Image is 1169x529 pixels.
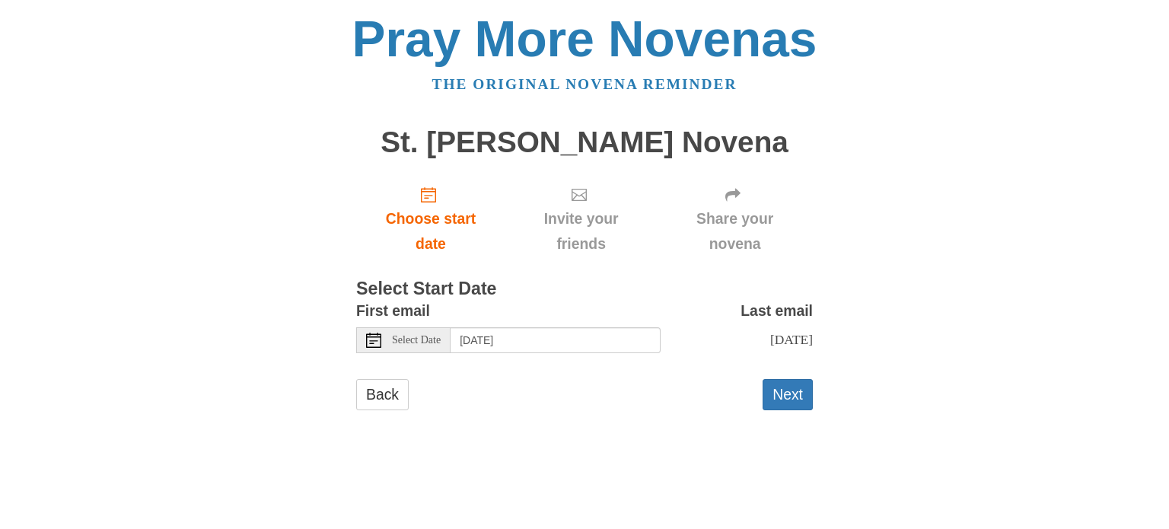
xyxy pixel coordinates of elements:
span: Invite your friends [521,206,642,257]
h1: St. [PERSON_NAME] Novena [356,126,813,159]
span: Choose start date [371,206,490,257]
label: Last email [741,298,813,323]
h3: Select Start Date [356,279,813,299]
span: Share your novena [672,206,798,257]
label: First email [356,298,430,323]
span: Select Date [392,335,441,346]
div: Click "Next" to confirm your start date first. [505,174,657,264]
a: The original novena reminder [432,76,737,92]
button: Next [763,379,813,410]
div: Click "Next" to confirm your start date first. [657,174,813,264]
a: Choose start date [356,174,505,264]
a: Pray More Novenas [352,11,817,67]
a: Back [356,379,409,410]
span: [DATE] [770,332,813,347]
